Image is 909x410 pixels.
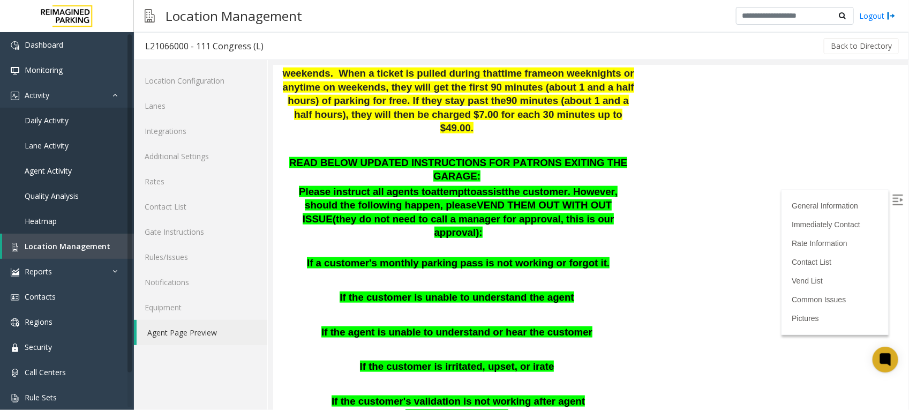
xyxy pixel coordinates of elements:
span: Rule Sets [25,392,57,402]
span: VEND THEM OUT WITH OUT ISSUE [29,134,339,159]
span: Dashboard [25,40,63,50]
span: Please instruct all agents to [26,121,158,132]
span: to [194,121,204,132]
img: 'icon' [11,66,19,75]
span: Agent Activity [25,166,72,176]
a: Rates [134,169,267,194]
a: Rate Information [519,174,574,182]
a: Location Configuration [134,68,267,93]
span: Regions [25,317,52,327]
img: pageIcon [145,3,155,29]
img: 'icon' [11,41,19,50]
a: Logout [859,10,896,21]
a: Pictures [519,249,546,257]
a: Immediately Contact [519,155,587,163]
span: If the customer's validation is not working after agent has [58,330,312,355]
a: Contact List [519,192,558,201]
a: Integrations [134,118,267,144]
h3: Location Management [160,3,307,29]
img: logout [887,10,896,21]
img: 'icon' [11,92,19,100]
span: on weeknights or anytime on weekends, they will get the first 90 minutes (about 1 and a half hour... [10,2,361,41]
span: assist [207,344,235,355]
span: If the customer is unable to understand the agent [66,226,301,237]
a: Location Management [2,234,134,259]
img: 'icon' [11,268,19,277]
a: Notifications [134,270,267,295]
img: 'icon' [11,318,19,327]
span: Contacts [25,292,56,302]
a: Common Issues [519,230,573,238]
a: Agent Page Preview [137,320,267,345]
span: 90 minutes (about 1 and a half hours) [21,29,356,55]
span: to [197,344,207,355]
div: L21066000 - 111 Congress (L) [145,39,264,53]
span: (they do not need to call a manager for approval, this is our approval): [59,148,341,173]
a: Contact List [134,194,267,219]
span: If the customer is irritated, upset, or irate [87,295,281,307]
span: READ BELOW UPDATED INSTRUCTIONS FOR PATRONS EXITING THE GARAGE: [16,92,354,117]
a: Equipment [134,295,267,320]
span: Activity [25,90,49,100]
a: Rules/Issues [134,244,267,270]
span: Daily Activity [25,115,69,125]
span: Monitoring [25,65,63,75]
span: assist [204,121,232,132]
a: Additional Settings [134,144,267,169]
img: 'icon' [11,243,19,251]
img: 'icon' [11,344,19,352]
span: Reports [25,266,52,277]
span: If a customer's monthly parking pass is not working or forgot it. [34,192,336,203]
span: Call Centers [25,367,66,377]
span: Lane Activity [25,140,69,151]
button: Back to Directory [824,38,899,54]
span: , they will then be charged $7.00 for each 30 minutes up to $49.00. [73,43,349,69]
span: attempted [149,344,197,355]
span: Location Management [25,241,110,251]
a: Lanes [134,93,267,118]
span: Heatmap [25,216,57,226]
a: Vend List [519,211,550,220]
img: Open/Close Sidebar Menu [619,129,630,140]
img: 'icon' [11,394,19,402]
span: If the agent is unable to understand or hear the customer [48,261,319,272]
a: Gate Instructions [134,219,267,244]
span: Security [25,342,52,352]
a: General Information [519,136,585,145]
span: attempt [158,121,194,132]
span: Quality Analysis [25,191,79,201]
img: 'icon' [11,293,19,302]
img: 'icon' [11,369,19,377]
span: time frame [228,2,279,13]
